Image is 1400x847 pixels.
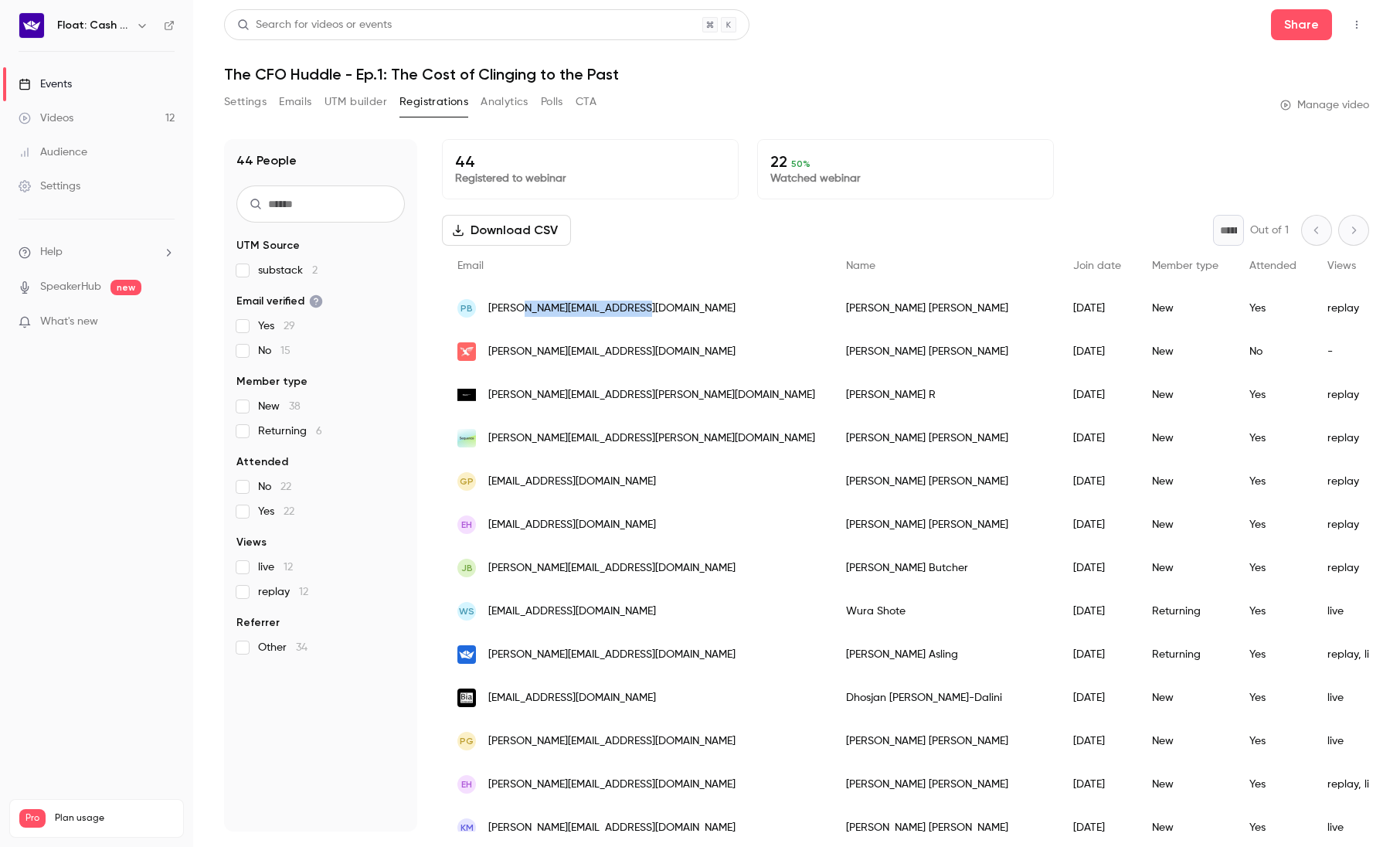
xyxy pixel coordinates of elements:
[1137,330,1234,373] div: New
[488,733,736,750] span: [PERSON_NAME][EMAIL_ADDRESS][DOMAIN_NAME]
[1137,287,1234,330] div: New
[457,689,476,707] img: biainnovate.com
[1058,330,1137,373] div: [DATE]
[459,604,474,618] span: WS
[40,314,98,330] span: What's new
[488,820,736,836] span: [PERSON_NAME][EMAIL_ADDRESS][DOMAIN_NAME]
[457,342,476,361] img: oresa.co.uk
[1137,503,1234,546] div: New
[1058,373,1137,417] div: [DATE]
[1271,9,1332,40] button: Share
[325,90,387,114] button: UTM builder
[299,587,308,597] span: 12
[831,503,1058,546] div: [PERSON_NAME] [PERSON_NAME]
[1312,373,1396,417] div: replay
[1234,460,1312,503] div: Yes
[460,821,474,835] span: KM
[156,315,175,329] iframe: Noticeable Trigger
[1137,417,1234,460] div: New
[1312,460,1396,503] div: replay
[770,171,1041,186] p: Watched webinar
[1312,287,1396,330] div: replay
[457,260,484,271] span: Email
[19,13,44,38] img: Float: Cash Flow Intelligence Series
[258,504,294,519] span: Yes
[19,179,80,194] div: Settings
[457,645,476,664] img: floatapp.com
[488,690,656,706] span: [EMAIL_ADDRESS][DOMAIN_NAME]
[316,426,322,437] span: 6
[19,77,72,92] div: Events
[831,460,1058,503] div: [PERSON_NAME] [PERSON_NAME]
[1250,223,1289,238] p: Out of 1
[1058,719,1137,763] div: [DATE]
[791,158,810,169] span: 50 %
[831,633,1058,676] div: [PERSON_NAME] Asling
[40,244,63,260] span: Help
[284,321,295,332] span: 29
[1234,417,1312,460] div: Yes
[284,506,294,517] span: 22
[488,604,656,620] span: [EMAIL_ADDRESS][DOMAIN_NAME]
[1058,546,1137,590] div: [DATE]
[399,90,468,114] button: Registrations
[488,647,736,663] span: [PERSON_NAME][EMAIL_ADDRESS][DOMAIN_NAME]
[1234,590,1312,633] div: Yes
[488,387,815,403] span: [PERSON_NAME][EMAIL_ADDRESS][PERSON_NAME][DOMAIN_NAME]
[1137,763,1234,806] div: New
[455,171,725,186] p: Registered to webinar
[1312,633,1396,676] div: replay, live
[846,260,875,271] span: Name
[770,152,1041,171] p: 22
[289,401,301,412] span: 38
[55,812,174,825] span: Plan usage
[1058,763,1137,806] div: [DATE]
[1234,719,1312,763] div: Yes
[1312,330,1396,373] div: -
[455,152,725,171] p: 44
[258,640,308,655] span: Other
[461,518,472,532] span: EH
[488,777,736,793] span: [PERSON_NAME][EMAIL_ADDRESS][DOMAIN_NAME]
[1234,676,1312,719] div: Yes
[831,417,1058,460] div: [PERSON_NAME] [PERSON_NAME]
[1058,676,1137,719] div: [DATE]
[1058,460,1137,503] div: [DATE]
[279,90,311,114] button: Emails
[1137,460,1234,503] div: New
[488,517,656,533] span: [EMAIL_ADDRESS][DOMAIN_NAME]
[1058,287,1137,330] div: [DATE]
[831,546,1058,590] div: [PERSON_NAME] Butcher
[460,734,474,748] span: PG
[1058,633,1137,676] div: [DATE]
[224,65,1369,83] h1: The CFO Huddle - Ep.1: The Cost of Clinging to the Past
[576,90,596,114] button: CTA
[224,90,267,114] button: Settings
[488,560,736,577] span: [PERSON_NAME][EMAIL_ADDRESS][DOMAIN_NAME]
[831,287,1058,330] div: [PERSON_NAME] [PERSON_NAME]
[236,151,297,170] h1: 44 People
[488,430,815,447] span: [PERSON_NAME][EMAIL_ADDRESS][PERSON_NAME][DOMAIN_NAME]
[1234,763,1312,806] div: Yes
[1312,546,1396,590] div: replay
[831,590,1058,633] div: Wura Shote
[258,584,308,600] span: replay
[1137,676,1234,719] div: New
[40,279,101,295] a: SpeakerHub
[280,481,291,492] span: 22
[1234,633,1312,676] div: Yes
[1234,373,1312,417] div: Yes
[457,386,476,404] img: matraka.com.mx
[236,615,280,631] span: Referrer
[831,763,1058,806] div: [PERSON_NAME] [PERSON_NAME]
[258,343,291,359] span: No
[19,809,46,828] span: Pro
[1137,719,1234,763] div: New
[1234,546,1312,590] div: Yes
[488,474,656,490] span: [EMAIL_ADDRESS][DOMAIN_NAME]
[258,263,318,278] span: substack
[19,244,175,260] li: help-dropdown-opener
[1312,676,1396,719] div: live
[1058,590,1137,633] div: [DATE]
[541,90,563,114] button: Polls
